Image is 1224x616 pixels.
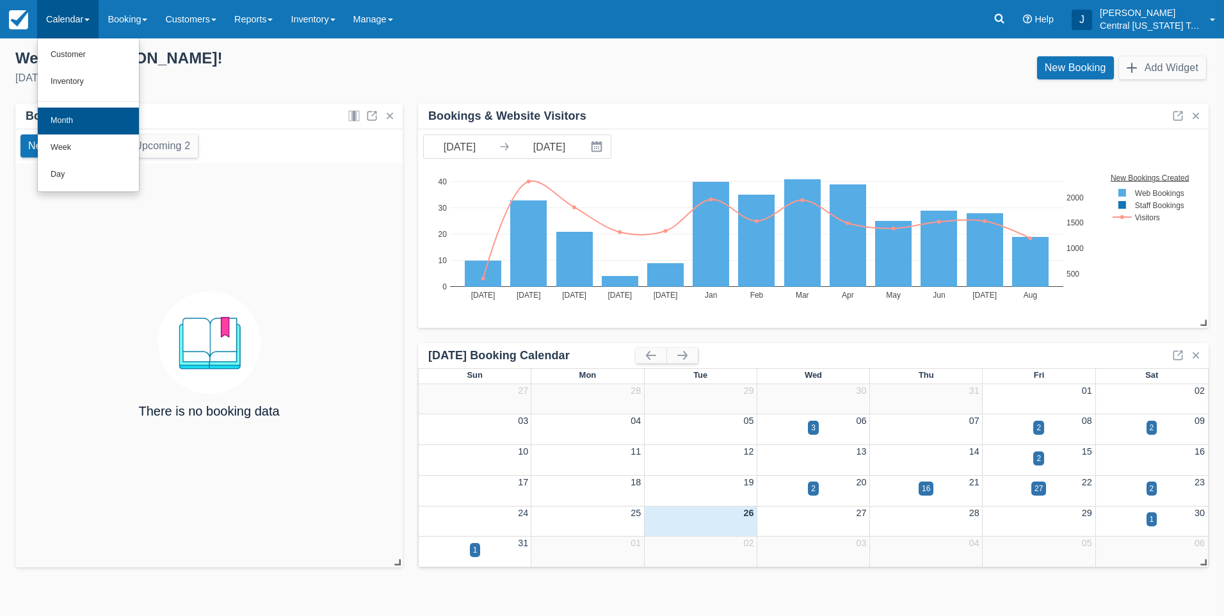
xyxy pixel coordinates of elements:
button: Interact with the calendar and add the check-in date for your trip. [585,135,611,158]
a: 21 [969,477,979,487]
div: Bookings by Month [26,109,134,124]
a: 03 [857,538,867,548]
span: Sun [467,370,482,380]
span: Thu [919,370,934,380]
a: 31 [518,538,528,548]
a: 06 [857,416,867,426]
span: Wed [805,370,822,380]
a: 02 [743,538,753,548]
a: 29 [1082,508,1092,518]
a: Inventory [38,69,139,95]
a: 15 [1082,446,1092,457]
a: 26 [743,508,753,518]
h4: There is no booking data [138,404,279,418]
a: 18 [631,477,641,487]
a: 25 [631,508,641,518]
div: J [1072,10,1092,30]
div: 3 [811,422,816,434]
a: 04 [631,416,641,426]
p: [PERSON_NAME] [1100,6,1202,19]
a: 27 [857,508,867,518]
button: Upcoming 2 [127,134,198,158]
a: 17 [518,477,528,487]
a: 14 [969,446,979,457]
a: 01 [631,538,641,548]
div: [DATE] Booking Calendar [428,348,636,363]
span: Help [1035,14,1054,24]
a: 16 [1195,446,1205,457]
img: checkfront-main-nav-mini-logo.png [9,10,28,29]
div: 2 [1036,422,1041,434]
div: Welcome , [PERSON_NAME] ! [15,49,602,68]
a: 31 [969,385,979,396]
a: New Booking [1037,56,1114,79]
span: Fri [1034,370,1045,380]
a: 20 [857,477,867,487]
a: 08 [1082,416,1092,426]
div: Bookings & Website Visitors [428,109,586,124]
span: Tue [693,370,707,380]
a: 30 [1195,508,1205,518]
a: 10 [518,446,528,457]
a: 05 [743,416,753,426]
img: booking.png [158,291,261,394]
div: [DATE] [15,70,602,86]
span: Sat [1145,370,1158,380]
div: 2 [1036,453,1041,464]
a: 30 [857,385,867,396]
a: 01 [1082,385,1092,396]
a: 22 [1082,477,1092,487]
a: 03 [518,416,528,426]
text: New Bookings Created [1112,173,1191,182]
a: Customer [38,42,139,69]
div: 1 [473,544,478,556]
a: Day [38,161,139,188]
a: 23 [1195,477,1205,487]
a: Week [38,134,139,161]
a: 11 [631,446,641,457]
a: 28 [969,508,979,518]
div: 2 [1150,483,1154,494]
span: Mon [579,370,597,380]
button: Add Widget [1119,56,1206,79]
ul: Calendar [37,38,140,192]
button: New 0 [20,134,65,158]
a: 02 [1195,385,1205,396]
a: 06 [1195,538,1205,548]
a: 13 [857,446,867,457]
a: 28 [631,385,641,396]
div: 2 [811,483,816,494]
input: Start Date [424,135,495,158]
div: 1 [1150,514,1154,525]
a: Month [38,108,139,134]
i: Help [1023,15,1032,24]
a: 09 [1195,416,1205,426]
input: End Date [513,135,585,158]
a: 04 [969,538,979,548]
a: 24 [518,508,528,518]
div: 16 [922,483,930,494]
a: 05 [1082,538,1092,548]
a: 19 [743,477,753,487]
a: 07 [969,416,979,426]
a: 27 [518,385,528,396]
a: 29 [743,385,753,396]
p: Central [US_STATE] Tours [1100,19,1202,32]
a: 12 [743,446,753,457]
div: 27 [1035,483,1043,494]
div: 2 [1150,422,1154,434]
